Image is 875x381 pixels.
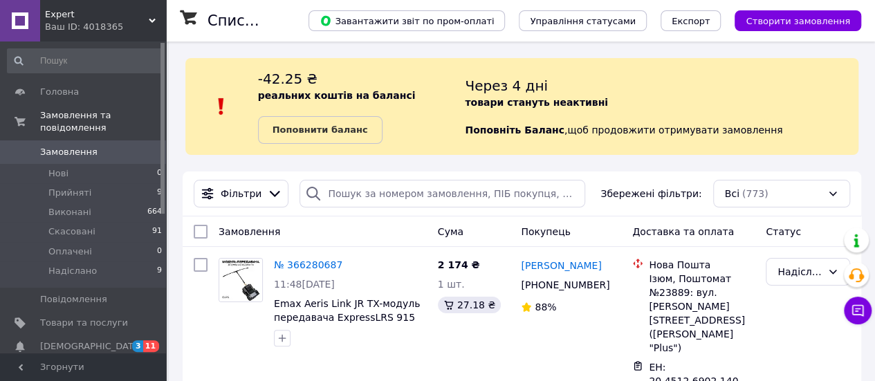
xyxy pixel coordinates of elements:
span: 9 [157,265,162,277]
span: 1 шт. [438,279,465,290]
span: (773) [742,188,768,199]
a: Фото товару [219,258,263,302]
span: Скасовані [48,225,95,238]
span: 11:48[DATE] [274,279,335,290]
span: Головна [40,86,79,98]
b: Поповніть Баланс [465,124,564,136]
span: [DEMOGRAPHIC_DATA] [40,340,142,353]
span: Оплачені [48,245,92,258]
input: Пошук за номером замовлення, ПІБ покупця, номером телефону, Email, номером накладної [300,180,585,207]
span: -42.25 ₴ [258,71,317,87]
div: Ваш ID: 4018365 [45,21,166,33]
button: Створити замовлення [735,10,861,31]
span: Завантажити звіт по пром-оплаті [320,15,494,27]
span: Доставка та оплата [632,226,734,237]
span: 88% [535,301,556,313]
span: Надіслано [48,265,97,277]
div: Ізюм, Поштомат №23889: вул. [PERSON_NAME][STREET_ADDRESS] ([PERSON_NAME] "Plus") [649,272,755,355]
span: Експорт [672,16,710,26]
span: Створити замовлення [746,16,850,26]
a: [PERSON_NAME] [521,259,601,272]
span: Фільтри [221,187,261,201]
span: 11 [143,340,159,352]
h1: Список замовлень [208,12,348,29]
span: 91 [152,225,162,238]
span: Прийняті [48,187,91,199]
a: Emax Aeris Link JR TX-модуль передавача ExpressLRS 915 МГц 2 Вт OLED екран далекобійний FPV LUA [274,298,420,351]
b: товари стануть неактивні [465,97,608,108]
span: Виконані [48,206,91,219]
img: :exclamation: [211,96,232,117]
span: Статус [766,226,801,237]
div: , щоб продовжити отримувати замовлення [465,69,858,144]
span: Cума [438,226,463,237]
span: 2 174 ₴ [438,259,480,270]
span: Expert [45,8,149,21]
a: Поповнити баланс [258,116,383,144]
a: Створити замовлення [721,15,861,26]
span: 664 [147,206,162,219]
span: 0 [157,167,162,180]
button: Чат з покупцем [844,297,872,324]
span: Замовлення та повідомлення [40,109,166,134]
div: Нова Пошта [649,258,755,272]
span: Через 4 дні [465,77,548,94]
a: № 366280687 [274,259,342,270]
span: Повідомлення [40,293,107,306]
b: реальних коштів на балансі [258,90,416,101]
span: Покупець [521,226,570,237]
span: Замовлення [219,226,280,237]
b: Поповнити баланс [273,124,368,135]
span: Товари та послуги [40,317,128,329]
span: Управління статусами [530,16,636,26]
span: 0 [157,245,162,258]
div: 27.18 ₴ [438,297,501,313]
button: Експорт [661,10,721,31]
div: [PHONE_NUMBER] [518,275,610,295]
span: Нові [48,167,68,180]
span: 9 [157,187,162,199]
button: Управління статусами [519,10,647,31]
span: Всі [725,187,739,201]
input: Пошук [7,48,163,73]
span: 3 [132,340,143,352]
span: Замовлення [40,146,98,158]
img: Фото товару [219,259,262,301]
div: Надіслано [777,264,822,279]
button: Завантажити звіт по пром-оплаті [308,10,505,31]
span: Збережені фільтри: [600,187,701,201]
